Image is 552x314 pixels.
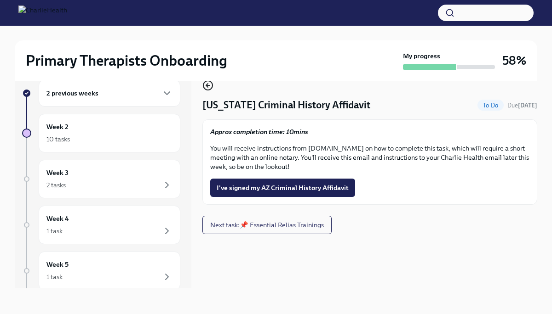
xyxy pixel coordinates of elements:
h4: [US_STATE] Criminal History Affidavit [202,98,370,112]
span: To Do [477,102,504,109]
h6: Week 2 [46,122,69,132]
span: Next task : 📌 Essential Relias Trainings [210,220,324,230]
div: 2 tasks [46,180,66,190]
a: Week 210 tasks [22,114,180,152]
h3: 58% [502,52,526,69]
h6: Week 4 [46,213,69,224]
img: CharlieHealth [18,6,67,20]
a: Week 41 task [22,206,180,244]
span: I've signed my AZ Criminal History Affidavit [217,183,349,192]
div: 1 task [46,226,63,235]
strong: My progress [403,51,440,61]
h6: 2 previous weeks [46,88,98,98]
strong: [DATE] [518,102,537,109]
span: Due [507,102,537,109]
a: Week 32 tasks [22,160,180,198]
h6: Week 5 [46,259,69,269]
p: You will receive instructions from [DOMAIN_NAME] on how to complete this task, which will require... [210,144,529,171]
h2: Primary Therapists Onboarding [26,51,227,70]
div: 1 task [46,272,63,281]
a: Week 51 task [22,252,180,290]
div: 10 tasks [46,135,70,144]
div: 2 previous weeks [39,80,180,107]
button: I've signed my AZ Criminal History Affidavit [210,179,355,197]
span: August 24th, 2025 09:00 [507,101,537,110]
strong: Approx completion time: 10mins [210,128,308,136]
button: Next task:📌 Essential Relias Trainings [202,216,332,234]
h6: Week 3 [46,168,69,178]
